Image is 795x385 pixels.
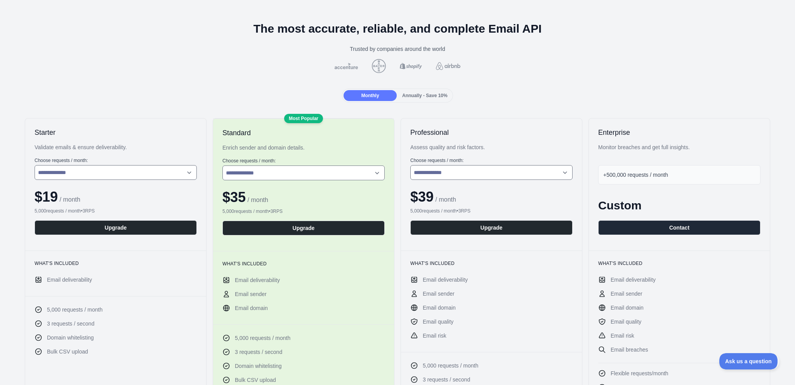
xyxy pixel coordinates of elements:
h2: Enterprise [598,128,760,137]
h2: Standard [222,128,385,138]
div: Assess quality and risk factors. [410,143,573,151]
label: Choose requests / month : [410,157,573,164]
iframe: Toggle Customer Support [719,353,779,369]
div: Monitor breaches and get full insights. [598,143,760,151]
h2: Professional [410,128,573,137]
label: Choose requests / month : [222,158,385,164]
div: Enrich sender and domain details. [222,144,385,152]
